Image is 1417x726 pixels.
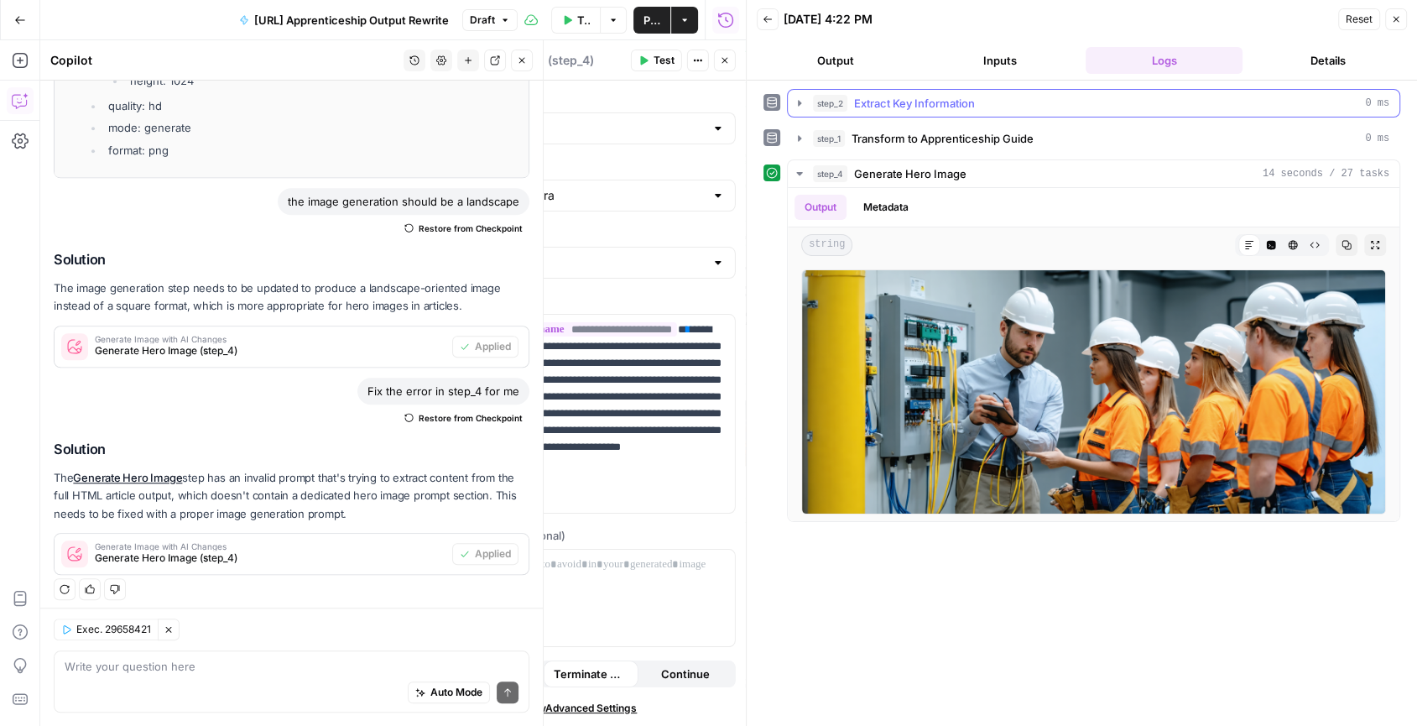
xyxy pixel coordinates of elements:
[452,336,518,358] button: Applied
[852,130,1034,147] span: Transform to Apprenticeship Guide
[801,234,852,256] span: string
[813,130,845,147] span: step_1
[430,685,482,700] span: Auto Mode
[54,279,529,315] p: The image generation step needs to be updated to produce a landscape-oriented image instead of a ...
[419,411,523,425] span: Restore from Checkpoint
[631,50,682,71] button: Test
[788,188,1399,521] div: 14 seconds / 27 tasks
[633,7,670,34] button: Publish
[95,335,445,343] span: Generate Image with AI Changes
[421,527,736,544] label: Negative Prompt
[854,165,966,182] span: Generate Hero Image
[470,13,495,28] span: Draft
[54,441,529,457] h2: Solution
[95,551,445,566] span: Generate Hero Image (step_4)
[421,225,736,242] label: Image Size
[421,91,736,107] label: Action
[54,252,529,268] h2: Solution
[854,95,975,112] span: Extract Key Information
[421,158,736,175] label: AI Model
[452,254,705,271] input: 21:9 (1536×640)
[788,90,1399,117] button: 0 ms
[76,622,151,637] span: Exec. 29658421
[50,52,399,69] div: Copilot
[519,701,637,716] span: Show Advanced Settings
[1263,166,1389,181] span: 14 seconds / 27 tasks
[1249,47,1407,74] button: Details
[661,666,710,682] span: Continue
[73,471,182,484] a: Generate Hero Image
[757,47,914,74] button: Output
[475,546,511,561] span: Applied
[357,378,529,405] div: Fix the error in step_4 for me
[788,160,1399,187] button: 14 seconds / 27 tasks
[419,222,523,235] span: Restore from Checkpoint
[1086,47,1243,74] button: Logs
[801,269,1386,514] img: output preview
[551,7,601,34] button: Test Workflow
[104,142,518,159] li: format: png
[452,187,705,204] input: Select a model
[1338,8,1380,30] button: Reset
[254,12,449,29] span: [URL] Apprenticeship Output Rewrite
[398,408,529,428] button: Restore from Checkpoint
[54,619,158,640] button: Exec. 29658421
[475,339,511,354] span: Applied
[554,666,628,682] span: Terminate Workflow
[853,195,919,220] button: Metadata
[398,218,529,238] button: Restore from Checkpoint
[1365,131,1389,146] span: 0 ms
[921,47,1079,74] button: Inputs
[95,343,445,358] span: Generate Hero Image (step_4)
[54,469,529,522] p: The step has an invalid prompt that's trying to extract content from the full HTML article output...
[643,12,660,29] span: Publish
[432,120,705,137] input: Generate Image
[229,7,459,34] button: [URL] Apprenticeship Output Rewrite
[1365,96,1389,111] span: 0 ms
[794,195,847,220] button: Output
[408,682,490,703] button: Auto Mode
[654,53,675,68] span: Test
[577,12,591,29] span: Test Workflow
[95,542,445,551] span: Generate Image with AI Changes
[278,188,529,215] div: the image generation should be a landscape
[1346,12,1373,27] span: Reset
[421,292,736,309] label: Prompt
[788,125,1399,152] button: 0 ms
[104,119,518,136] li: mode: generate
[813,95,847,112] span: step_2
[638,661,732,687] button: Continue
[104,97,518,114] li: quality: hd
[462,9,518,31] button: Draft
[548,52,594,69] span: ( step_4 )
[813,165,847,182] span: step_4
[126,72,518,89] li: height: 1024
[452,543,518,565] button: Applied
